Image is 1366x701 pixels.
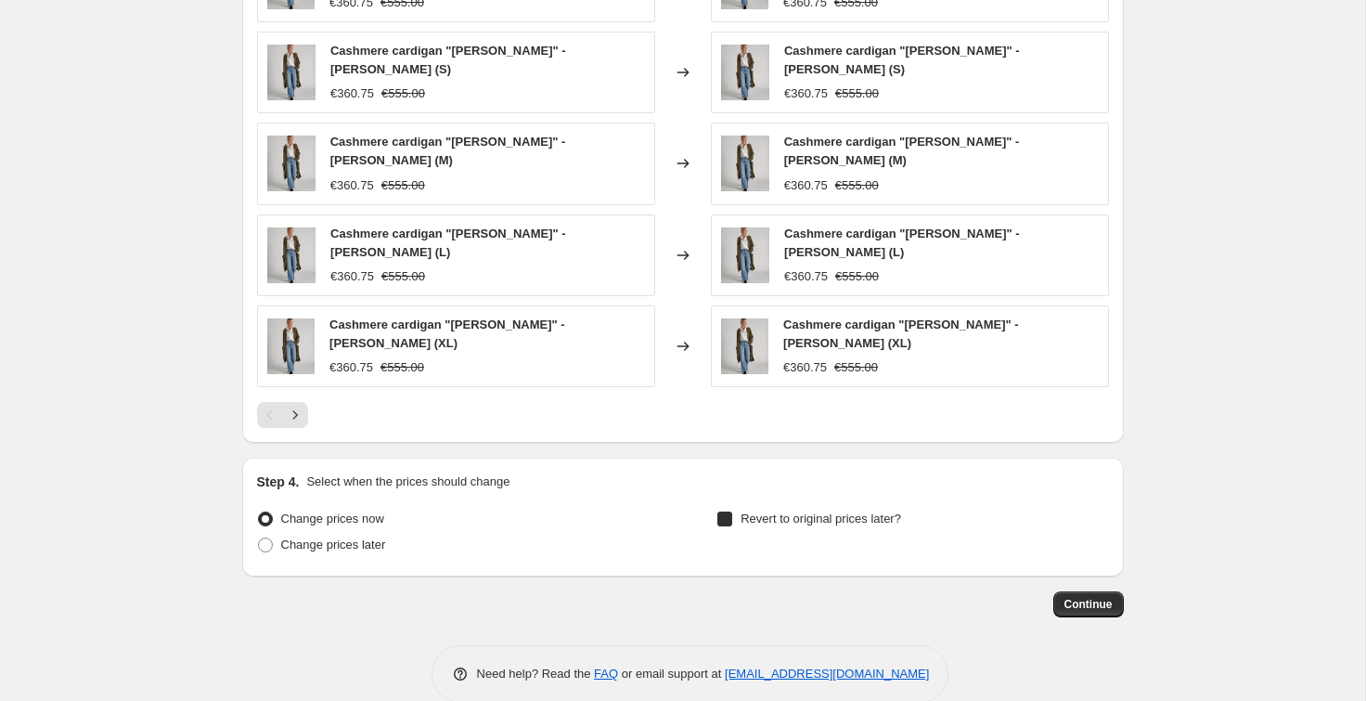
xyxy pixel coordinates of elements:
[281,538,386,552] span: Change prices later
[834,358,878,377] strike: €555.00
[784,44,1020,76] span: Cashmere cardigan "[PERSON_NAME]" - [PERSON_NAME] (S)
[721,227,770,283] img: cashmere-coat-olea-hunter_80x.jpg
[257,402,308,428] nav: Pagination
[267,318,316,374] img: cashmere-coat-olea-hunter_80x.jpg
[380,358,424,377] strike: €555.00
[1064,597,1113,612] span: Continue
[329,358,373,377] div: €360.75
[381,84,425,103] strike: €555.00
[783,318,1019,350] span: Cashmere cardigan "[PERSON_NAME]" - [PERSON_NAME] (XL)
[306,473,509,491] p: Select when the prices should change
[783,358,827,377] div: €360.75
[281,512,384,526] span: Change prices now
[330,135,566,167] span: Cashmere cardigan "[PERSON_NAME]" - [PERSON_NAME] (M)
[257,473,300,491] h2: Step 4.
[330,176,374,195] div: €360.75
[267,136,316,191] img: cashmere-coat-olea-hunter_80x.jpg
[329,318,565,350] span: Cashmere cardigan "[PERSON_NAME]" - [PERSON_NAME] (XL)
[594,667,618,681] a: FAQ
[721,318,769,374] img: cashmere-coat-olea-hunter_80x.jpg
[618,667,725,681] span: or email support at
[835,267,879,286] strike: €555.00
[330,84,374,103] div: €360.75
[477,667,595,681] span: Need help? Read the
[721,136,769,191] img: cashmere-coat-olea-hunter_80x.jpg
[330,44,566,76] span: Cashmere cardigan "[PERSON_NAME]" - [PERSON_NAME] (S)
[267,227,316,283] img: cashmere-coat-olea-hunter_80x.jpg
[784,176,828,195] div: €360.75
[784,227,1020,259] span: Cashmere cardigan "[PERSON_NAME]" - [PERSON_NAME] (L)
[381,176,425,195] strike: €555.00
[784,84,828,103] div: €360.75
[741,512,901,526] span: Revert to original prices later?
[721,45,769,100] img: cashmere-coat-olea-hunter_80x.jpg
[835,176,879,195] strike: €555.00
[1053,591,1124,617] button: Continue
[381,267,425,286] strike: €555.00
[835,84,879,103] strike: €555.00
[725,667,929,681] a: [EMAIL_ADDRESS][DOMAIN_NAME]
[267,45,316,100] img: cashmere-coat-olea-hunter_80x.jpg
[282,402,308,428] button: Next
[784,267,828,286] div: €360.75
[784,135,1020,167] span: Cashmere cardigan "[PERSON_NAME]" - [PERSON_NAME] (M)
[330,227,566,259] span: Cashmere cardigan "[PERSON_NAME]" - [PERSON_NAME] (L)
[330,267,374,286] div: €360.75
